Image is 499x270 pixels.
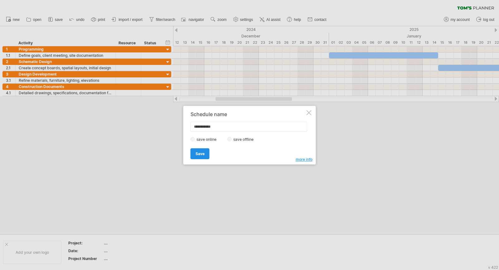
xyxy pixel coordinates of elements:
[195,137,222,142] label: save online
[191,111,305,117] div: Schedule name
[191,148,210,159] a: Save
[296,157,312,162] span: more info
[232,137,259,142] label: save offline
[196,151,205,156] span: Save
